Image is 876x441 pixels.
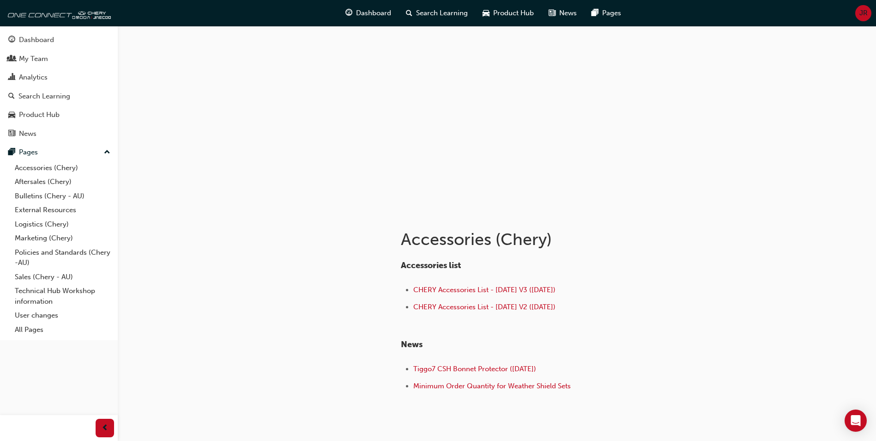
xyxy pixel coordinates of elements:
span: News [559,8,577,18]
span: News [401,339,423,349]
a: Search Learning [4,88,114,105]
button: Pages [4,144,114,161]
span: Pages [602,8,621,18]
a: search-iconSearch Learning [399,4,475,23]
span: Accessories list [401,260,461,270]
div: Pages [19,147,38,158]
a: news-iconNews [541,4,584,23]
span: Dashboard [356,8,391,18]
span: JR [859,8,868,18]
a: Accessories (Chery) [11,161,114,175]
span: search-icon [406,7,412,19]
div: Product Hub [19,110,60,120]
div: Analytics [19,72,48,83]
a: Dashboard [4,31,114,49]
a: pages-iconPages [584,4,628,23]
a: Technical Hub Workshop information [11,284,114,308]
span: people-icon [8,55,15,63]
div: My Team [19,54,48,64]
a: User changes [11,308,114,323]
img: oneconnect [5,4,111,22]
div: Dashboard [19,35,54,45]
a: Logistics (Chery) [11,217,114,232]
div: Open Intercom Messenger [845,410,867,432]
a: guage-iconDashboard [338,4,399,23]
span: news-icon [549,7,556,19]
a: CHERY Accessories List - [DATE] V3 ([DATE]) [413,286,556,294]
button: JR [855,5,871,21]
span: guage-icon [8,36,15,44]
a: Minimum Order Quantity for Weather Shield Sets [413,382,571,390]
a: Aftersales (Chery) [11,175,114,189]
span: prev-icon [102,423,109,434]
a: Sales (Chery - AU) [11,270,114,284]
span: chart-icon [8,73,15,82]
a: Marketing (Chery) [11,231,114,245]
a: Bulletins (Chery - AU) [11,189,114,203]
a: car-iconProduct Hub [475,4,541,23]
span: news-icon [8,130,15,138]
a: News [4,125,114,142]
a: Analytics [4,69,114,86]
a: Tiggo7 CSH Bonnet Protector ([DATE]) [413,365,536,373]
span: up-icon [104,147,110,159]
a: External Resources [11,203,114,217]
a: Policies and Standards (Chery -AU) [11,245,114,270]
span: guage-icon [345,7,352,19]
span: search-icon [8,92,15,101]
div: News [19,129,36,139]
span: car-icon [8,111,15,119]
span: car-icon [483,7,489,19]
div: Search Learning [18,91,70,102]
span: pages-icon [8,148,15,157]
button: DashboardMy TeamAnalyticsSearch LearningProduct HubNews [4,30,114,144]
span: pages-icon [592,7,598,19]
h1: Accessories (Chery) [401,229,704,250]
a: CHERY Accessories List - [DATE] V2 ([DATE]) [413,303,556,311]
a: All Pages [11,323,114,337]
span: Search Learning [416,8,468,18]
a: Product Hub [4,106,114,123]
span: Product Hub [493,8,534,18]
a: My Team [4,50,114,67]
